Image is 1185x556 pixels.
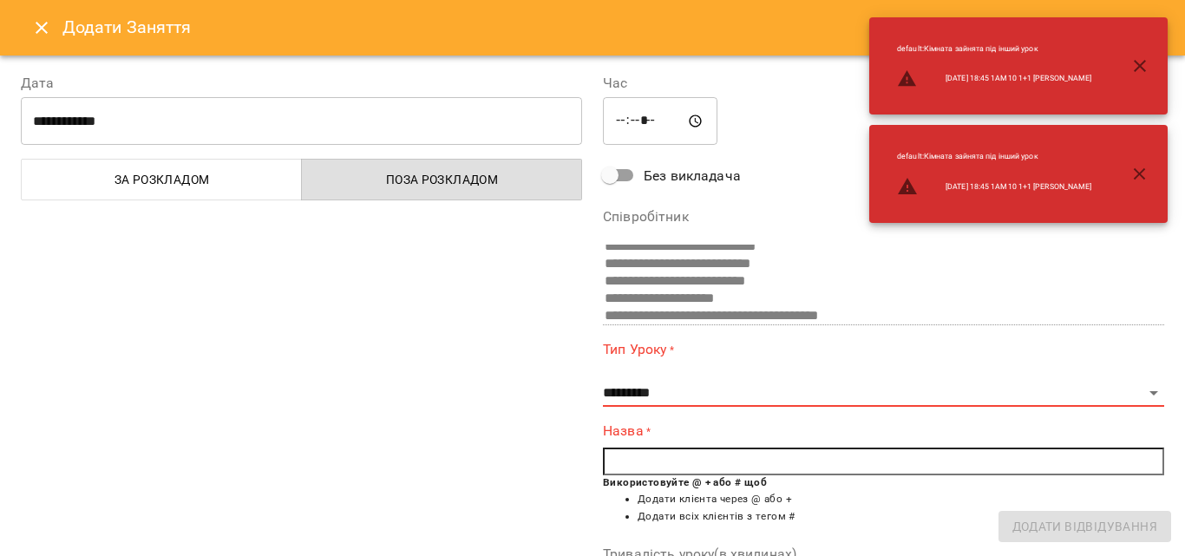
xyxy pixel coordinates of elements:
[883,144,1105,169] li: default : Кімната зайнята під інший урок
[62,14,1164,41] h6: Додати Заняття
[603,476,767,488] b: Використовуйте @ + або # щоб
[883,36,1105,62] li: default : Кімната зайнята під інший урок
[638,508,1164,526] li: Додати всіх клієнтів з тегом #
[301,159,582,200] button: Поза розкладом
[21,159,302,200] button: За розкладом
[883,62,1105,96] li: [DATE] 18:45 1АМ10 1+1 [PERSON_NAME]
[603,76,1164,90] label: Час
[883,169,1105,204] li: [DATE] 18:45 1АМ10 1+1 [PERSON_NAME]
[638,491,1164,508] li: Додати клієнта через @ або +
[603,339,1164,359] label: Тип Уроку
[603,421,1164,441] label: Назва
[21,76,582,90] label: Дата
[312,169,572,190] span: Поза розкладом
[644,166,741,186] span: Без викладача
[603,210,1164,224] label: Співробітник
[32,169,291,190] span: За розкладом
[21,7,62,49] button: Close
